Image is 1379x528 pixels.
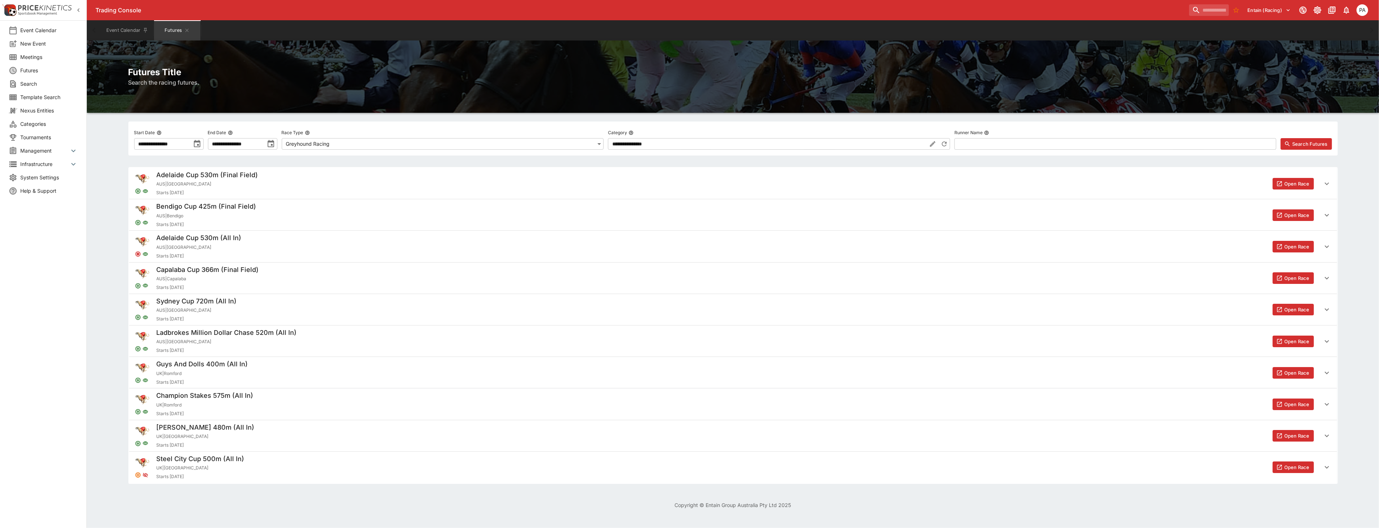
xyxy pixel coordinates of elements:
[157,360,248,368] h5: Guys And Dolls 400m (All In)
[20,174,78,181] span: System Settings
[157,391,254,400] h5: Champion Stakes 575m (All In)
[135,440,141,447] svg: Open
[1273,367,1314,379] button: Open Race
[1273,272,1314,284] button: Open Race
[95,7,1186,14] div: Trading Console
[20,120,78,128] span: Categories
[142,188,148,194] svg: Visible
[20,80,78,88] span: Search
[984,130,989,135] button: Runner Name
[20,107,78,114] span: Nexus Entities
[264,137,277,150] button: toggle date time picker
[157,442,255,449] span: Starts [DATE]
[20,40,78,47] span: New Event
[282,129,303,136] p: Race Type
[135,171,151,187] img: greyhound_racing.png
[142,472,148,478] svg: Hidden
[129,357,1337,388] button: Guys And Dolls 400m (All In)UK|RomfordStarts [DATE]Open Race
[1273,304,1314,315] button: Open Race
[129,199,1337,231] button: Bendigo Cup 425m (Final Field)AUS|BendigoStarts [DATE]Open Race
[18,5,72,10] img: PriceKinetics
[142,315,148,320] svg: Visible
[20,26,78,34] span: Event Calendar
[1273,399,1314,410] button: Open Race
[135,283,141,289] svg: Open
[1273,178,1314,190] button: Open Race
[20,93,78,101] span: Template Search
[135,360,151,376] img: greyhound_racing.png
[1273,209,1314,221] button: Open Race
[208,129,226,136] p: End Date
[157,473,244,480] span: Starts [DATE]
[1230,4,1242,16] button: No Bookmarks
[1189,4,1229,16] input: search
[927,138,939,150] button: Edit Category
[142,409,148,415] svg: Visible
[1273,241,1314,252] button: Open Race
[128,67,1338,78] h2: Futures Title
[157,202,256,210] h5: Bendigo Cup 425m (Final Field)
[135,391,151,407] img: greyhound_racing.png
[1281,138,1332,150] button: Search Futures
[1273,461,1314,473] button: Open Race
[157,401,254,409] span: UK | Romford
[135,297,151,313] img: greyhound_racing.png
[157,370,248,377] span: UK | Romford
[157,379,248,386] span: Starts [DATE]
[1325,4,1338,17] button: Documentation
[157,464,244,472] span: UK | [GEOGRAPHIC_DATA]
[157,423,255,431] h5: [PERSON_NAME] 480m (All In)
[1273,336,1314,347] button: Open Race
[157,410,254,417] span: Starts [DATE]
[1311,4,1324,17] button: Toggle light/dark mode
[157,433,255,440] span: UK | [GEOGRAPHIC_DATA]
[191,137,204,150] button: toggle date time picker
[305,130,310,135] button: Race Type
[142,220,148,226] svg: Visible
[2,3,17,17] img: PriceKinetics Logo
[1292,140,1327,148] span: Search Futures
[1243,4,1295,16] button: Select Tenant
[157,130,162,135] button: Start Date
[939,138,950,150] button: Reset Category to All Racing
[128,78,1338,87] h6: Search the racing futures.
[135,265,151,281] img: greyhound_racing.png
[20,147,69,154] span: Management
[157,455,244,463] h5: Steel City Cup 500m (All In)
[135,188,141,195] svg: Open
[129,168,1337,199] button: Adelaide Cup 530m (Final Field)AUS|[GEOGRAPHIC_DATA]Starts [DATE]Open Race
[1297,4,1310,17] button: Connected to PK
[157,307,237,314] span: AUS | [GEOGRAPHIC_DATA]
[20,160,69,168] span: Infrastructure
[1340,4,1353,17] button: Notifications
[1354,2,1370,18] button: Peter Addley
[20,187,78,195] span: Help & Support
[1357,4,1368,16] div: Peter Addley
[154,20,200,41] button: Futures
[135,220,141,226] svg: Open
[135,234,151,250] img: greyhound_racing.png
[608,129,627,136] p: Category
[157,328,297,337] h5: Ladbrokes Million Dollar Chase 520m (All In)
[135,328,151,344] img: greyhound_racing.png
[157,244,242,251] span: AUS | [GEOGRAPHIC_DATA]
[157,234,242,242] h5: Adelaide Cup 530m (All In)
[135,423,151,439] img: greyhound_racing.png
[135,455,151,470] img: greyhound_racing.png
[142,440,148,446] svg: Visible
[228,130,233,135] button: End Date
[142,378,148,383] svg: Visible
[157,171,258,179] h5: Adelaide Cup 530m (Final Field)
[129,263,1337,294] button: Capalaba Cup 366m (Final Field)AUS|CapalabaStarts [DATE]Open Race
[20,67,78,74] span: Futures
[129,294,1337,325] button: Sydney Cup 720m (All In)AUS|[GEOGRAPHIC_DATA]Starts [DATE]Open Race
[129,231,1337,262] button: Adelaide Cup 530m (All In)AUS|[GEOGRAPHIC_DATA]Starts [DATE]Open Race
[135,409,141,415] svg: Open
[129,452,1337,483] button: Steel City Cup 500m (All In)UK|[GEOGRAPHIC_DATA]Starts [DATE]Open Race
[129,420,1337,452] button: [PERSON_NAME] 480m (All In)UK|[GEOGRAPHIC_DATA]Starts [DATE]Open Race
[954,129,983,136] p: Runner Name
[134,129,155,136] p: Start Date
[157,221,256,228] span: Starts [DATE]
[1273,430,1314,442] button: Open Race
[142,251,148,257] svg: Visible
